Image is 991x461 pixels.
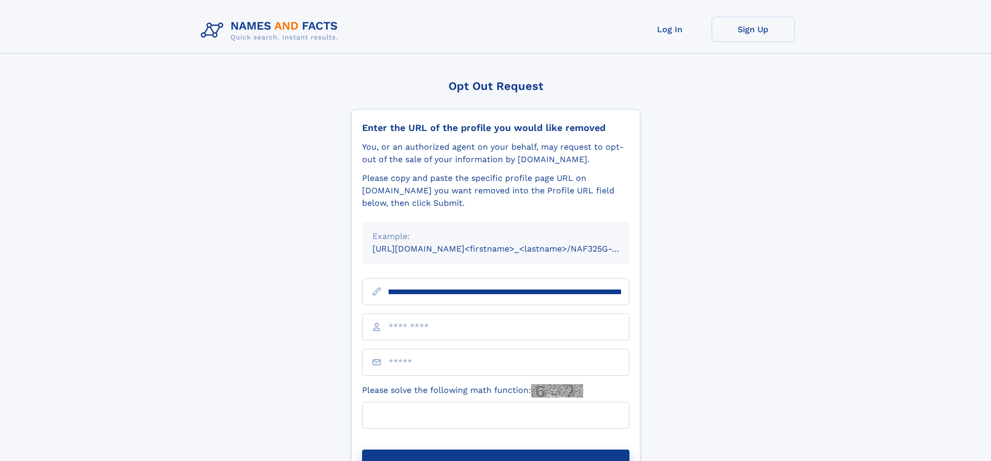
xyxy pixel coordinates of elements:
[372,230,619,243] div: Example:
[628,17,712,42] a: Log In
[362,384,583,398] label: Please solve the following math function:
[351,80,640,93] div: Opt Out Request
[712,17,795,42] a: Sign Up
[197,17,346,45] img: Logo Names and Facts
[372,244,649,254] small: [URL][DOMAIN_NAME]<firstname>_<lastname>/NAF325G-xxxxxxxx
[362,172,629,209] div: Please copy and paste the specific profile page URL on [DOMAIN_NAME] you want removed into the Pr...
[362,122,629,134] div: Enter the URL of the profile you would like removed
[362,141,629,166] div: You, or an authorized agent on your behalf, may request to opt-out of the sale of your informatio...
